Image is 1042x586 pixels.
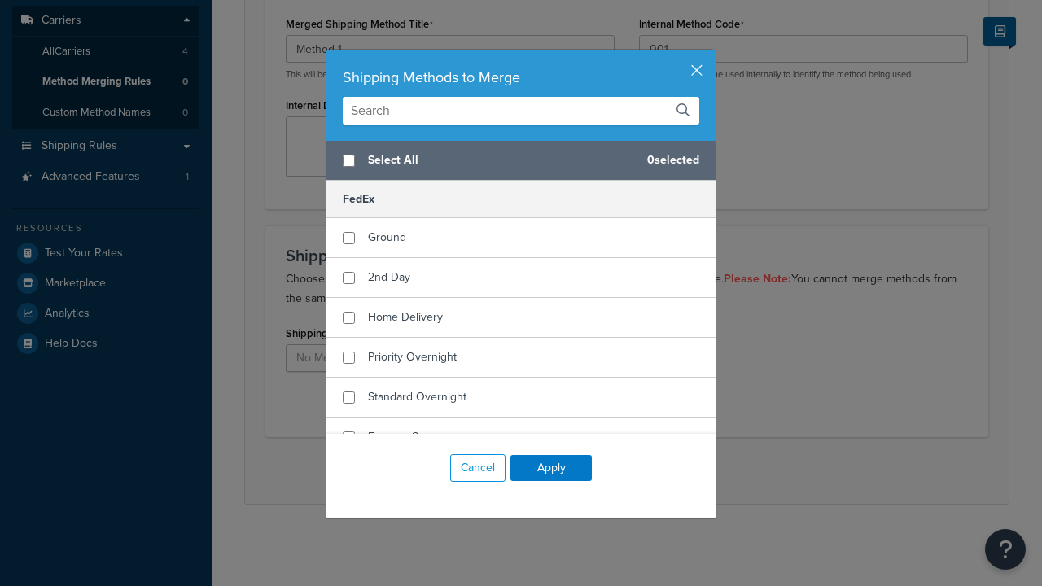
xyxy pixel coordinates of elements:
[510,455,592,481] button: Apply
[368,149,634,172] span: Select All
[368,388,466,405] span: Standard Overnight
[326,181,716,218] h5: FedEx
[368,229,406,246] span: Ground
[368,269,410,286] span: 2nd Day
[368,348,457,365] span: Priority Overnight
[343,97,699,125] input: Search
[450,454,506,482] button: Cancel
[368,308,443,326] span: Home Delivery
[368,428,440,445] span: Express Saver
[343,66,699,89] div: Shipping Methods to Merge
[326,141,716,181] div: 0 selected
